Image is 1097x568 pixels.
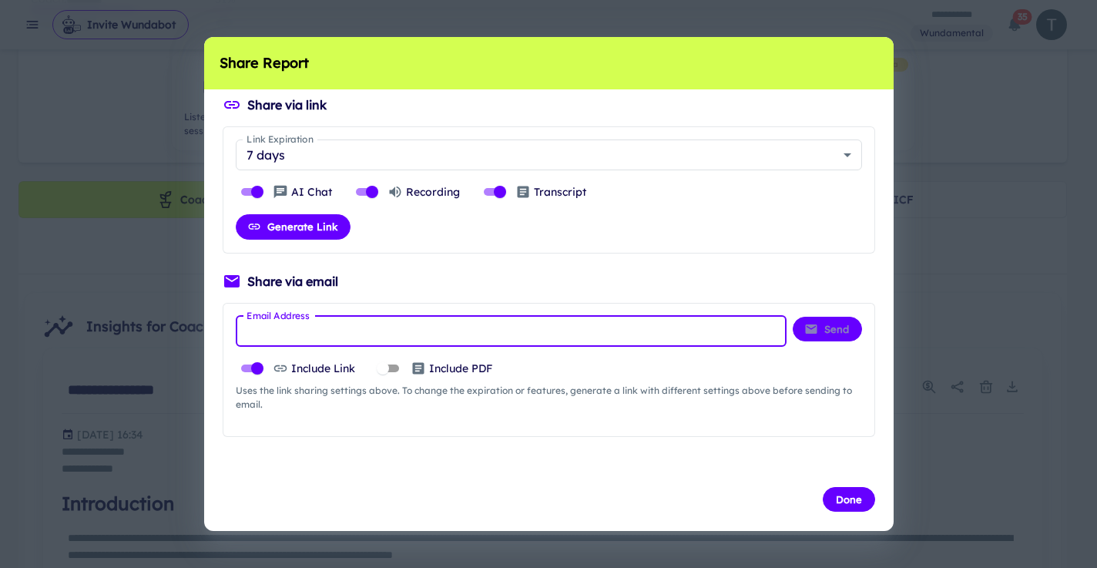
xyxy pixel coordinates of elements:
[236,139,862,170] div: 7 days
[291,183,332,200] p: AI Chat
[406,183,460,200] p: Recording
[534,183,586,200] p: Transcript
[236,384,862,412] span: Uses the link sharing settings above. To change the expiration or features, generate a link with ...
[236,214,351,239] button: Generate Link
[204,37,894,89] h2: Share Report
[247,133,314,146] label: Link Expiration
[823,487,875,512] button: Done
[291,360,355,377] p: Include Link
[429,360,492,377] p: Include PDF
[247,96,327,114] h6: Share via link
[247,272,338,291] h6: Share via email
[247,309,310,322] label: Email Address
